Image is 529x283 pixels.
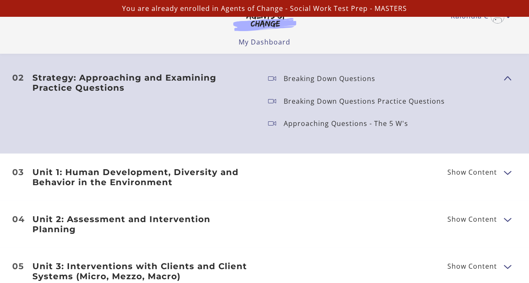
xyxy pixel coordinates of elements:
p: Approaching Questions - The 5 W's [284,120,415,127]
button: Show Content [504,214,510,225]
h3: Unit 2: Assessment and Intervention Planning [32,214,255,234]
button: Show Content [504,261,510,272]
span: 03 [12,168,24,176]
a: My Dashboard [239,37,290,47]
h3: Strategy: Approaching and Examining Practice Questions [32,73,255,93]
span: 02 [12,73,24,82]
a: Toggle menu [451,10,506,24]
span: Show Content [447,169,497,176]
span: 05 [12,262,24,270]
h3: Unit 1: Human Development, Diversity and Behavior in the Environment [32,167,255,187]
span: Show Content [447,263,497,270]
span: Show Content [447,216,497,223]
p: Breaking Down Questions [284,75,382,82]
h3: Unit 3: Interventions with Clients and Client Systems (Micro, Mezzo, Macro) [32,261,255,281]
span: 04 [12,215,25,223]
button: Show Content [504,167,510,178]
p: Breaking Down Questions Practice Questions [284,98,452,105]
p: You are already enrolled in Agents of Change - Social Work Test Prep - MASTERS [3,3,526,13]
img: Agents of Change Logo [224,12,305,31]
